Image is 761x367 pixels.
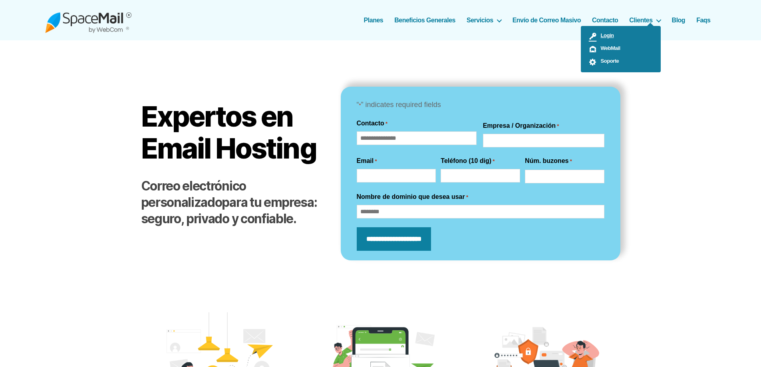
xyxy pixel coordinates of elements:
[441,156,495,166] label: Teléfono (10 dig)
[357,99,604,111] p: “ ” indicates required fields
[581,30,661,43] a: Login
[629,16,660,24] a: Clientes
[357,156,377,166] label: Email
[581,43,661,56] a: WebMail
[364,16,383,24] a: Planes
[581,56,661,68] a: Soporte
[467,16,501,24] a: Servicios
[141,101,325,164] h1: Expertos en Email Hosting
[672,16,685,24] a: Blog
[394,16,455,24] a: Beneficios Generales
[45,7,131,33] img: Spacemail
[525,156,572,166] label: Núm. buzones
[357,119,388,128] legend: Contacto
[597,58,619,64] span: Soporte
[483,121,559,131] label: Empresa / Organización
[696,16,710,24] a: Faqs
[368,16,716,24] nav: Horizontal
[513,16,581,24] a: Envío de Correo Masivo
[141,178,246,210] strong: Correo electrónico personalizado
[592,16,618,24] a: Contacto
[141,178,325,227] h2: para tu empresa: seguro, privado y confiable.
[597,32,614,38] span: Login
[597,45,620,51] span: WebMail
[357,192,468,202] label: Nombre de dominio que desea usar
